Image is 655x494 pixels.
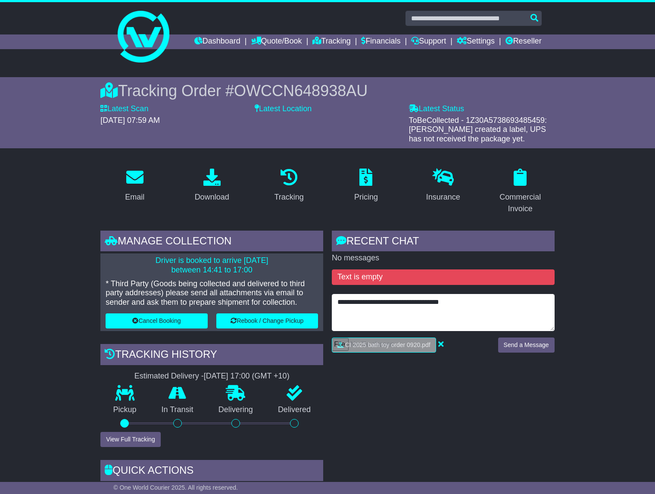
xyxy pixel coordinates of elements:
a: Pricing [349,166,384,206]
p: Delivered [265,405,323,415]
div: Insurance [426,191,460,203]
p: Driver is booked to arrive [DATE] between 14:41 to 17:00 [106,256,318,275]
p: No messages [332,253,555,263]
a: Reseller [505,34,542,49]
p: Delivering [206,405,265,415]
button: Send a Message [498,338,555,353]
p: In Transit [149,405,206,415]
label: Latest Scan [100,104,148,114]
a: Settings [457,34,495,49]
a: Tracking [268,166,309,206]
a: Email [119,166,150,206]
div: Tracking Order # [100,81,554,100]
div: Commercial Invoice [492,191,549,215]
div: Tracking history [100,344,323,367]
div: Email [125,191,144,203]
button: Cancel Booking [106,313,207,328]
a: Insurance [421,166,466,206]
div: Pricing [354,191,378,203]
a: Quote/Book [251,34,302,49]
p: * Third Party (Goods being collected and delivered to third party addresses) please send all atta... [106,279,318,307]
button: Rebook / Change Pickup [216,313,318,328]
button: View Full Tracking [100,432,160,447]
div: Download [195,191,229,203]
a: Tracking [312,34,350,49]
span: ToBeCollected - 1Z30A5738693485459: [PERSON_NAME] created a label, UPS has not received the packa... [409,116,547,143]
span: © One World Courier 2025. All rights reserved. [113,484,238,491]
label: Latest Location [255,104,312,114]
a: Dashboard [194,34,240,49]
div: Manage collection [100,231,323,254]
a: Commercial Invoice [486,166,555,218]
p: Pickup [100,405,149,415]
div: Text is empty [332,269,555,285]
span: [DATE] 07:59 AM [100,116,160,125]
a: Support [411,34,446,49]
a: Download [189,166,235,206]
div: Estimated Delivery - [100,372,323,381]
span: OWCCN648938AU [234,82,368,100]
div: Quick Actions [100,460,323,483]
div: RECENT CHAT [332,231,555,254]
a: Financials [361,34,400,49]
div: [DATE] 17:00 (GMT +10) [204,372,290,381]
label: Latest Status [409,104,464,114]
div: Tracking [274,191,303,203]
